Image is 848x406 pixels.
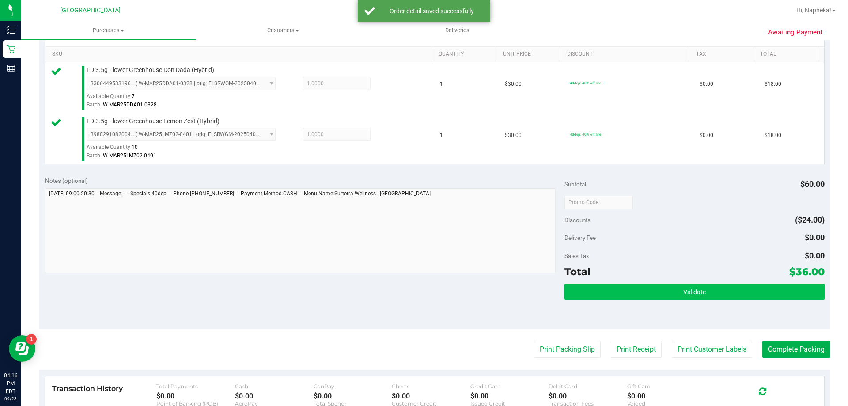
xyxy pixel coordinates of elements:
span: 40dep: 40% off line [570,81,601,85]
div: $0.00 [549,392,627,400]
div: Credit Card [470,383,549,390]
div: $0.00 [392,392,470,400]
span: $30.00 [505,131,522,140]
button: Validate [564,284,824,300]
span: Discounts [564,212,591,228]
span: Validate [683,288,706,296]
a: SKU [52,51,428,58]
button: Print Receipt [611,341,662,358]
span: 7 [132,93,135,99]
a: Customers [196,21,370,40]
a: Tax [696,51,750,58]
span: W-MAR25DDA01-0328 [103,102,157,108]
span: 10 [132,144,138,150]
a: Purchases [21,21,196,40]
a: Total [760,51,814,58]
span: $18.00 [765,80,781,88]
span: Deliveries [433,27,481,34]
button: Complete Packing [762,341,830,358]
iframe: Resource center unread badge [26,334,37,345]
div: $0.00 [235,392,314,400]
span: FD 3.5g Flower Greenhouse Don Dada (Hybrid) [87,66,214,74]
div: Check [392,383,470,390]
a: Deliveries [370,21,545,40]
span: $60.00 [800,179,825,189]
span: Awaiting Payment [768,27,822,38]
div: Cash [235,383,314,390]
span: W-MAR25LMZ02-0401 [103,152,156,159]
div: $0.00 [627,392,706,400]
button: Print Customer Labels [672,341,752,358]
inline-svg: Inventory [7,26,15,34]
span: Purchases [21,27,196,34]
p: 04:16 PM EDT [4,372,17,395]
span: Batch: [87,102,102,108]
a: Unit Price [503,51,557,58]
iframe: Resource center [9,335,35,362]
span: 1 [440,131,443,140]
span: 1 [440,80,443,88]
inline-svg: Retail [7,45,15,53]
span: $0.00 [700,131,713,140]
a: Quantity [439,51,492,58]
div: Gift Card [627,383,706,390]
span: ($24.00) [795,215,825,224]
span: $0.00 [805,233,825,242]
span: Customers [196,27,370,34]
span: $30.00 [505,80,522,88]
span: $0.00 [805,251,825,260]
a: Discount [567,51,685,58]
inline-svg: Reports [7,64,15,72]
span: [GEOGRAPHIC_DATA] [60,7,121,14]
span: $36.00 [789,266,825,278]
span: 40dep: 40% off line [570,132,601,137]
div: Total Payments [156,383,235,390]
div: CanPay [314,383,392,390]
div: $0.00 [314,392,392,400]
span: $0.00 [700,80,713,88]
span: Total [564,266,591,278]
span: Delivery Fee [564,234,596,241]
div: Available Quantity: [87,141,285,158]
div: Debit Card [549,383,627,390]
p: 09/23 [4,395,17,402]
span: Subtotal [564,181,586,188]
div: Available Quantity: [87,90,285,107]
span: Batch: [87,152,102,159]
span: Notes (optional) [45,177,88,184]
span: FD 3.5g Flower Greenhouse Lemon Zest (Hybrid) [87,117,220,125]
div: $0.00 [156,392,235,400]
div: $0.00 [470,392,549,400]
div: Order detail saved successfully [380,7,484,15]
span: Sales Tax [564,252,589,259]
span: $18.00 [765,131,781,140]
span: Hi, Napheka! [796,7,831,14]
button: Print Packing Slip [534,341,601,358]
input: Promo Code [564,196,633,209]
